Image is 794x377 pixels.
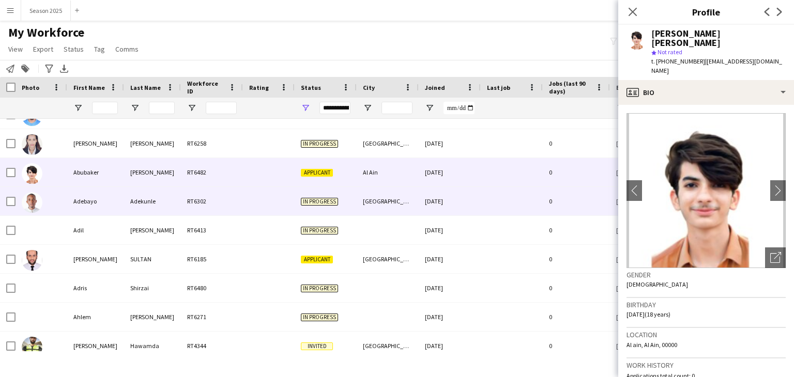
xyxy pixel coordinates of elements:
[8,25,84,40] span: My Workforce
[765,247,786,268] div: Open photos pop-in
[627,280,688,288] span: [DEMOGRAPHIC_DATA]
[249,84,269,91] span: Rating
[67,187,124,215] div: Adebayo
[4,62,17,75] app-action-btn: Notify workforce
[22,134,42,155] img: Abeba Aseffa
[73,84,105,91] span: First Name
[357,129,419,158] div: [GEOGRAPHIC_DATA]
[92,102,118,114] input: First Name Filter Input
[22,337,42,357] img: Ahmad Hawamda
[425,84,445,91] span: Joined
[43,62,55,75] app-action-btn: Advanced filters
[124,274,181,302] div: Shirzai
[543,187,610,215] div: 0
[543,158,610,186] div: 0
[543,274,610,302] div: 0
[419,245,481,273] div: [DATE]
[301,313,338,321] span: In progress
[487,84,510,91] span: Last job
[549,80,591,95] span: Jobs (last 90 days)
[381,102,413,114] input: City Filter Input
[67,158,124,186] div: Abubaker
[658,48,682,56] span: Not rated
[301,285,338,292] span: In progress
[206,102,237,114] input: Workforce ID Filter Input
[58,62,70,75] app-action-btn: Export XLSX
[59,42,88,56] a: Status
[67,129,124,158] div: [PERSON_NAME]
[22,163,42,184] img: Abubaker Sardar ali shah
[357,245,419,273] div: [GEOGRAPHIC_DATA]
[363,84,375,91] span: City
[627,113,786,268] img: Crew avatar or photo
[543,216,610,244] div: 0
[33,44,53,54] span: Export
[4,42,27,56] a: View
[22,192,42,213] img: Adebayo Adekunle
[618,5,794,19] h3: Profile
[301,169,333,177] span: Applicant
[73,103,83,113] button: Open Filter Menu
[187,80,224,95] span: Workforce ID
[181,187,243,215] div: RT6302
[124,245,181,273] div: SULTAN
[363,103,372,113] button: Open Filter Menu
[419,187,481,215] div: [DATE]
[22,250,42,271] img: ADIL SULTAN
[419,332,481,360] div: [DATE]
[130,103,140,113] button: Open Filter Menu
[616,103,625,113] button: Open Filter Menu
[181,129,243,158] div: RT6258
[627,330,786,339] h3: Location
[64,44,84,54] span: Status
[301,140,338,148] span: In progress
[419,303,481,331] div: [DATE]
[618,80,794,105] div: Bio
[149,102,175,114] input: Last Name Filter Input
[67,332,124,360] div: [PERSON_NAME]
[627,341,677,349] span: Al ain, Al Ain, 00000
[8,44,23,54] span: View
[124,332,181,360] div: Hawamda
[181,158,243,186] div: RT6482
[301,84,321,91] span: Status
[21,1,71,21] button: Season 2025
[301,227,338,234] span: In progress
[425,103,434,113] button: Open Filter Menu
[301,103,310,113] button: Open Filter Menu
[67,216,124,244] div: Adil
[29,42,57,56] a: Export
[616,84,633,91] span: Email
[187,103,196,113] button: Open Filter Menu
[651,57,705,65] span: t. [PHONE_NUMBER]
[419,274,481,302] div: [DATE]
[124,129,181,158] div: [PERSON_NAME]
[543,245,610,273] div: 0
[444,102,475,114] input: Joined Filter Input
[543,129,610,158] div: 0
[181,332,243,360] div: RT4344
[357,332,419,360] div: [GEOGRAPHIC_DATA]
[67,274,124,302] div: Adris
[181,274,243,302] div: RT6480
[124,158,181,186] div: [PERSON_NAME]
[181,245,243,273] div: RT6185
[627,360,786,370] h3: Work history
[301,342,333,350] span: Invited
[357,158,419,186] div: Al Ain
[19,62,32,75] app-action-btn: Add to tag
[130,84,161,91] span: Last Name
[181,216,243,244] div: RT6413
[419,158,481,186] div: [DATE]
[651,29,786,48] div: [PERSON_NAME] [PERSON_NAME]
[627,270,786,279] h3: Gender
[67,303,124,331] div: Ahlem
[419,216,481,244] div: [DATE]
[124,216,181,244] div: [PERSON_NAME]
[627,300,786,309] h3: Birthday
[67,245,124,273] div: [PERSON_NAME]
[111,42,143,56] a: Comms
[357,187,419,215] div: [GEOGRAPHIC_DATA]
[124,187,181,215] div: Adekunle
[22,84,39,91] span: Photo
